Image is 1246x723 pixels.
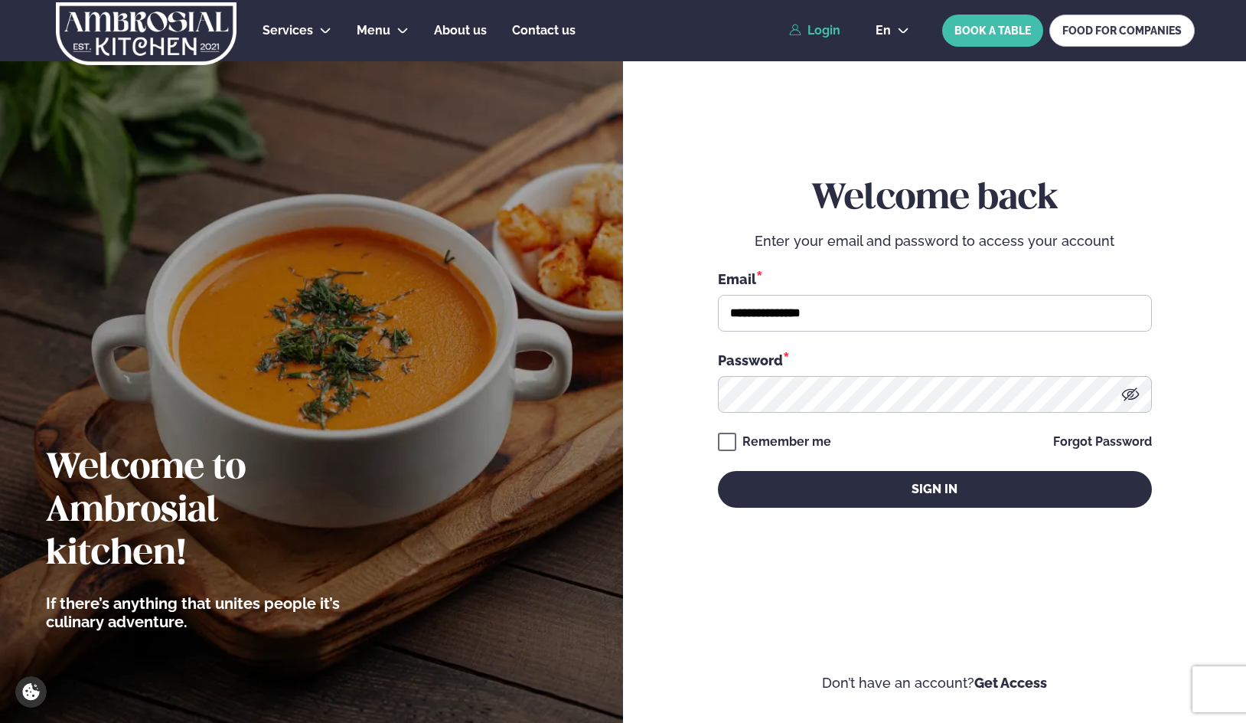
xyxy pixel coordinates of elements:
[434,21,487,40] a: About us
[863,25,921,37] button: en
[718,471,1152,508] button: Sign in
[46,447,364,576] h2: Welcome to Ambrosial kitchen!
[718,350,1152,370] div: Password
[669,674,1200,692] p: Don’t have an account?
[789,24,840,38] a: Login
[55,2,238,65] img: logo
[718,178,1152,221] h2: Welcome back
[1049,15,1195,47] a: FOOD FOR COMPANIES
[718,232,1152,250] p: Enter your email and password to access your account
[357,21,390,40] a: Menu
[263,21,313,40] a: Services
[974,675,1047,691] a: Get Access
[263,23,313,38] span: Services
[434,23,487,38] span: About us
[512,21,576,40] a: Contact us
[512,23,576,38] span: Contact us
[46,594,364,631] p: If there’s anything that unites people it’s culinary adventure.
[876,25,891,37] span: en
[1053,436,1152,448] a: Forgot Password
[942,15,1043,47] button: BOOK A TABLE
[718,269,1152,289] div: Email
[357,23,390,38] span: Menu
[15,676,47,708] a: Cookie settings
